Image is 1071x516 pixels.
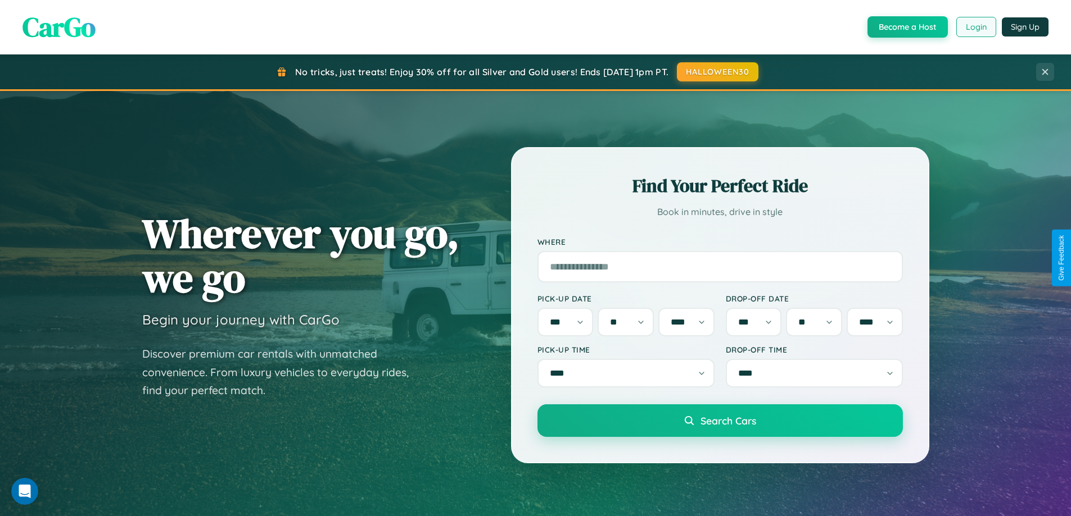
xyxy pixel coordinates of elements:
[726,294,903,303] label: Drop-off Date
[537,294,715,303] label: Pick-up Date
[142,211,459,300] h1: Wherever you go, we go
[295,66,668,77] span: No tricks, just treats! Enjoy 30% off for all Silver and Gold users! Ends [DATE] 1pm PT.
[701,414,756,427] span: Search Cars
[537,204,903,220] p: Book in minutes, drive in style
[537,237,903,246] label: Where
[142,345,423,400] p: Discover premium car rentals with unmatched convenience. From luxury vehicles to everyday rides, ...
[867,16,948,38] button: Become a Host
[537,173,903,198] h2: Find Your Perfect Ride
[537,404,903,437] button: Search Cars
[956,17,996,37] button: Login
[677,62,758,81] button: HALLOWEEN30
[11,478,38,505] iframe: Intercom live chat
[22,8,96,45] span: CarGo
[142,311,340,328] h3: Begin your journey with CarGo
[1058,235,1065,281] div: Give Feedback
[726,345,903,354] label: Drop-off Time
[537,345,715,354] label: Pick-up Time
[1002,17,1049,36] button: Sign Up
